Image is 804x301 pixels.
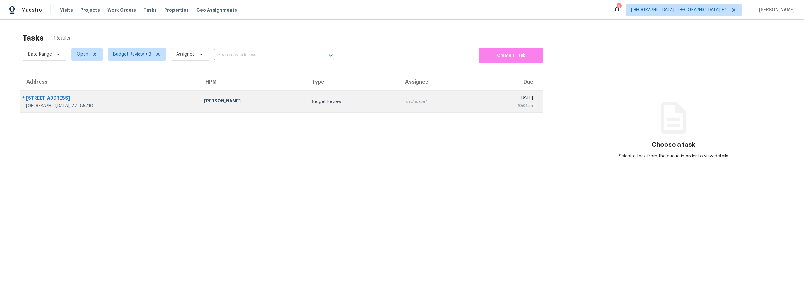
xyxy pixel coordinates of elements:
div: Unclaimed [404,99,469,105]
span: Create a Task [482,52,540,59]
th: Assignee [399,73,474,91]
th: Due [474,73,543,91]
span: Geo Assignments [196,7,237,13]
button: Open [326,51,335,60]
span: Work Orders [107,7,136,13]
th: Address [20,73,199,91]
div: 10:01am [479,102,533,109]
h2: Tasks [23,35,44,41]
div: [GEOGRAPHIC_DATA], AZ, 85710 [26,103,194,109]
th: Type [306,73,399,91]
span: Date Range [28,51,52,57]
span: Visits [60,7,73,13]
div: [DATE] [479,95,533,102]
span: [PERSON_NAME] [757,7,795,13]
span: Maestro [21,7,42,13]
span: Tasks [144,8,157,12]
span: Projects [80,7,100,13]
div: 3 [617,4,621,10]
span: Open [77,51,88,57]
div: [STREET_ADDRESS] [26,95,194,103]
span: Assignee [176,51,195,57]
div: Select a task from the queue in order to view details [613,153,734,159]
span: [GEOGRAPHIC_DATA], [GEOGRAPHIC_DATA] + 1 [631,7,727,13]
input: Search by address [214,50,317,60]
div: Budget Review [311,99,394,105]
div: [PERSON_NAME] [204,98,301,106]
h3: Choose a task [652,142,695,148]
span: 1 Results [54,35,70,41]
button: Create a Task [479,48,543,63]
span: Budget Review + 3 [113,51,151,57]
th: HPM [199,73,306,91]
span: Properties [164,7,189,13]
